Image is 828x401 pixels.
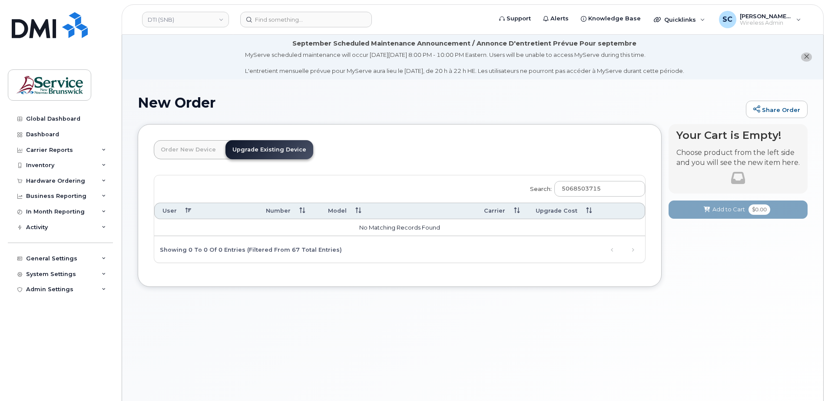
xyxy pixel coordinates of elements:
p: Choose product from the left side and you will see the new item here. [676,148,800,168]
label: Search: [524,175,645,200]
h1: New Order [138,95,742,110]
span: $0.00 [749,204,770,215]
th: User: activate to sort column descending [154,203,258,219]
button: Add to Cart $0.00 [669,200,808,218]
span: Add to Cart [712,205,745,214]
button: close notification [801,53,812,62]
h4: Your Cart is Empty! [676,129,800,141]
div: Showing 0 to 0 of 0 entries (filtered from 67 total entries) [154,242,342,256]
td: No matching records found [154,219,645,237]
a: Next [626,243,639,256]
input: Search: [554,181,645,197]
th: Number: activate to sort column ascending [258,203,321,219]
div: September Scheduled Maintenance Announcement / Annonce D'entretient Prévue Pour septembre [292,39,636,48]
th: Model: activate to sort column ascending [320,203,476,219]
a: Previous [606,243,619,256]
a: Share Order [746,101,808,118]
a: Order New Device [154,140,223,159]
a: Upgrade Existing Device [225,140,313,159]
th: Upgrade Cost: activate to sort column ascending [528,203,600,219]
th: Carrier: activate to sort column ascending [476,203,528,219]
div: MyServe scheduled maintenance will occur [DATE][DATE] 8:00 PM - 10:00 PM Eastern. Users will be u... [245,51,684,75]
